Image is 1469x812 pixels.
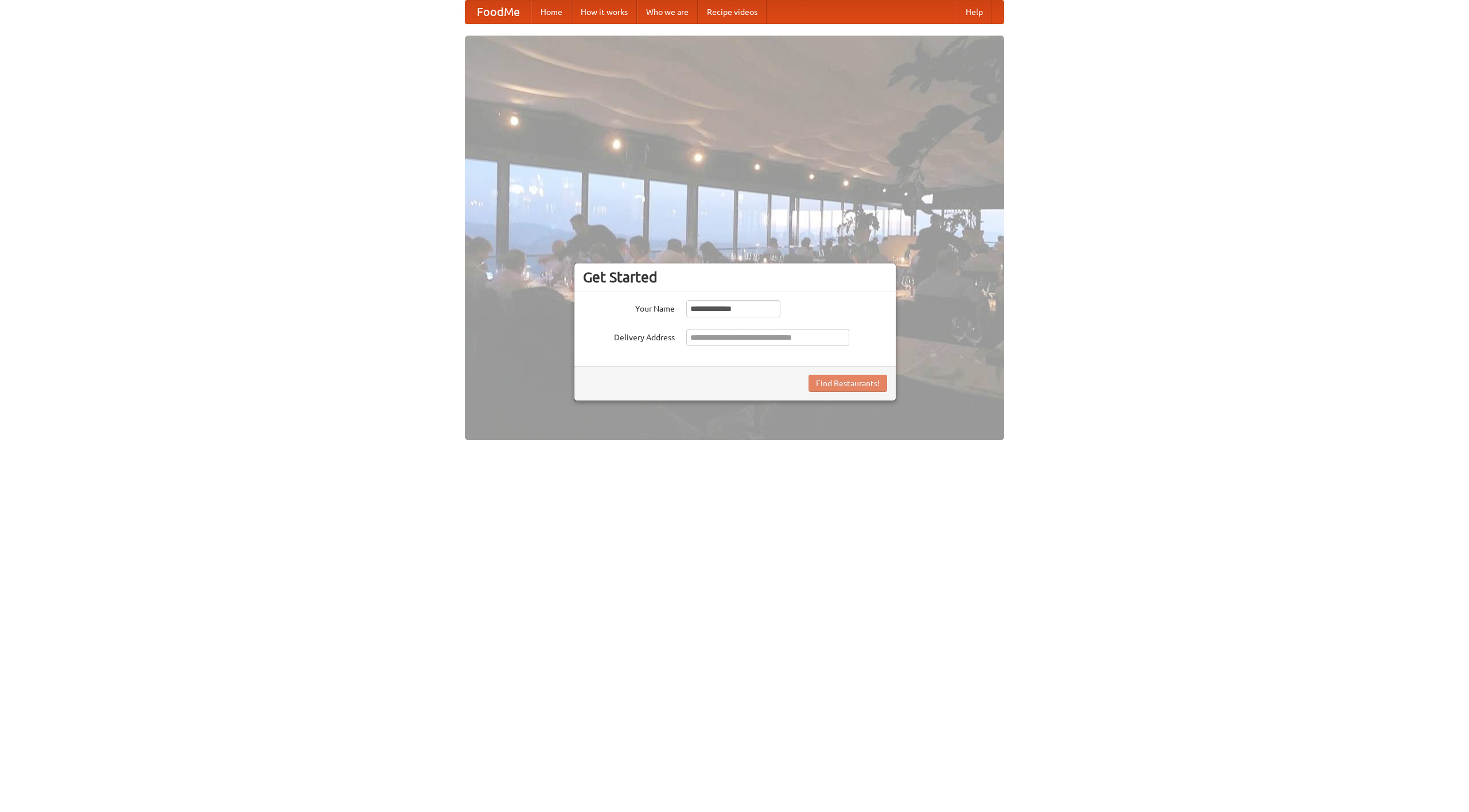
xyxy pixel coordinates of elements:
a: Home [531,1,572,24]
label: Your Name [583,300,675,314]
a: FoodMe [465,1,531,24]
button: Find Restaurants! [809,375,887,392]
label: Delivery Address [583,329,675,343]
a: Who we are [637,1,698,24]
a: Help [957,1,992,24]
h3: Get Started [583,269,887,286]
a: How it works [572,1,637,24]
a: Recipe videos [698,1,767,24]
